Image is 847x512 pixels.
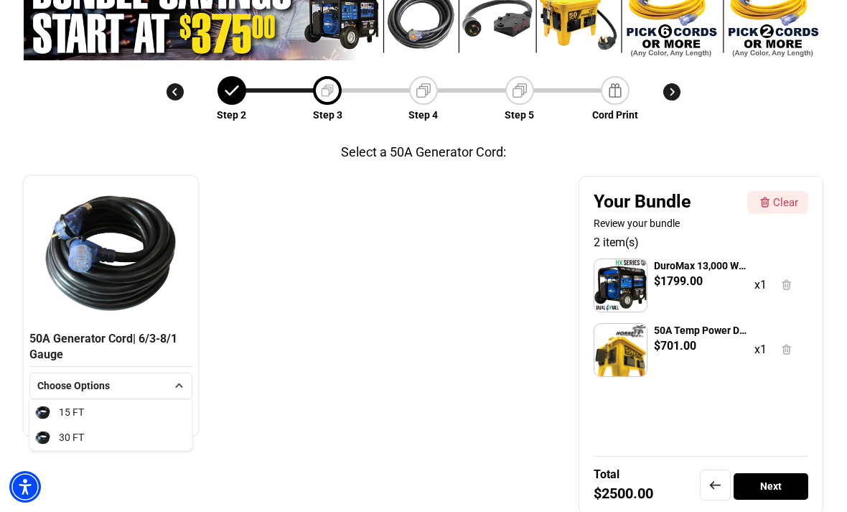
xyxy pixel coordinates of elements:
img: DuroMax 13,000 Watt Dual Fuel Generator [594,259,647,312]
div: Choose Options [37,378,167,394]
p: Step 4 [408,108,438,123]
div: $1799.00 [654,273,703,290]
div: Next [734,473,808,500]
div: Total [594,467,619,481]
span: 30 FT [59,430,84,445]
div: DuroMax 13,000 Watt Dual Fuel Generator [654,259,748,273]
div: $2500.00 [594,487,653,500]
div: x1 [754,341,767,358]
span: | 6/3-8/1 Gauge [29,332,177,361]
p: Step 5 [505,108,534,123]
div: x1 [754,276,767,294]
div: Accessibility Menu [9,471,41,503]
p: Step 3 [313,108,342,123]
div: Review your bundle [594,216,741,231]
p: Cord Print [592,108,638,123]
div: 50A Temp Power Distribution Hornet Box [654,323,748,338]
p: Step 2 [217,108,246,123]
img: 50A Temp Power Distribution Hornet Box [594,324,647,376]
div: 2 item(s) [594,234,808,251]
div: Clear [773,195,798,211]
div: Select a 50A Generator Cord: [341,142,506,162]
div: 50A Generator Cord [29,331,192,367]
div: $701.00 [654,338,696,355]
div: Your Bundle [594,191,741,213]
span: 15 FT [59,405,84,420]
